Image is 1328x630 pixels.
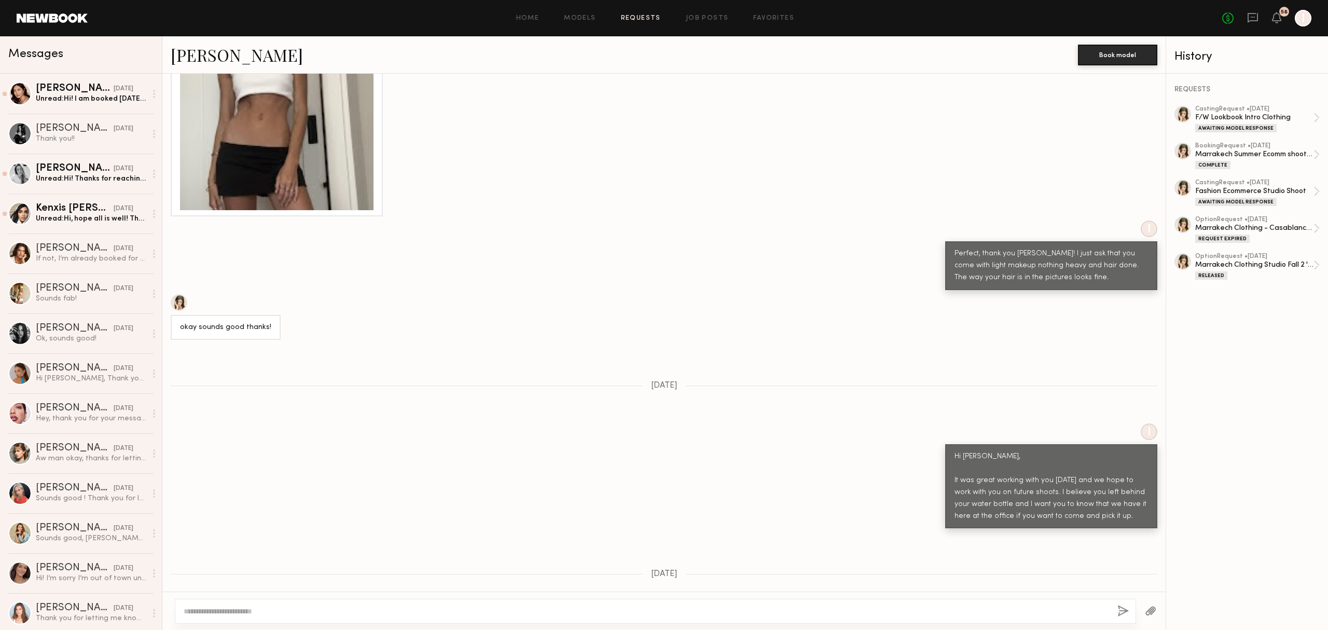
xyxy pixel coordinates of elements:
a: castingRequest •[DATE]F/W Lookbook Intro ClothingAwaiting Model Response [1195,106,1320,132]
div: [DATE] [114,524,133,533]
div: [PERSON_NAME] [36,283,114,294]
div: Marrakech Summer Ecomm shoot 2024 [1195,149,1313,159]
div: Unread: Hi! Thanks for reaching out just wanted to check in if you have decided on a model for th... [36,174,146,184]
div: Fashion Ecommerce Studio Shoot [1195,186,1313,196]
button: Book model [1078,45,1157,65]
div: okay sounds good thanks! [180,322,271,334]
div: Sounds good ! Thank you for letting me know. [36,494,146,503]
div: Complete [1195,161,1230,169]
a: castingRequest •[DATE]Fashion Ecommerce Studio ShootAwaiting Model Response [1195,180,1320,206]
a: Job Posts [686,15,729,22]
div: Released [1195,271,1227,280]
div: [PERSON_NAME] [36,563,114,573]
a: [PERSON_NAME] [171,44,303,66]
span: [DATE] [651,381,677,390]
div: REQUESTS [1174,86,1320,93]
div: [PERSON_NAME] [36,603,114,613]
div: [DATE] [114,604,133,613]
div: [DATE] [114,84,133,94]
div: booking Request • [DATE] [1195,143,1313,149]
div: Unread: Hi! I am booked [DATE]-[DATE], would love to do the holiday shoot but the 7th I am not av... [36,94,146,104]
div: Request Expired [1195,235,1250,243]
div: [PERSON_NAME] [36,443,114,454]
div: History [1174,51,1320,63]
a: Models [564,15,596,22]
div: [DATE] [114,164,133,174]
span: Messages [8,48,63,60]
div: Hi [PERSON_NAME], It was great working with you [DATE] and we hope to work with you on future sho... [955,451,1148,523]
div: [PERSON_NAME] [36,523,114,533]
a: bookingRequest •[DATE]Marrakech Summer Ecomm shoot 2024Complete [1195,143,1320,169]
div: F/W Lookbook Intro Clothing [1195,113,1313,122]
div: Thank you!! [36,134,146,144]
div: [PERSON_NAME] [36,363,114,374]
div: [DATE] [114,564,133,573]
div: Perfect, thank you [PERSON_NAME]! I just ask that you come with light makeup nothing heavy and ha... [955,248,1148,284]
span: [DATE] [651,570,677,579]
div: casting Request • [DATE] [1195,180,1313,186]
div: [PERSON_NAME] [36,403,114,414]
div: Hi! I’m sorry I’m out of town until [DATE]. [36,573,146,583]
div: [DATE] [114,404,133,414]
div: [PERSON_NAME] [36,323,114,334]
div: [PERSON_NAME] [36,243,114,254]
div: Thank you for letting me know and absolutely ! [36,613,146,623]
a: Requests [621,15,661,22]
div: [DATE] [114,444,133,454]
div: 58 [1281,9,1288,15]
div: Aw man okay, thanks for letting me know. Hope to connect with you another time then! [36,454,146,463]
div: [PERSON_NAME] [36,483,114,494]
div: Unread: Hi, hope all is well! Thank you for reaching out for the 19th. Unfortunately, I won’t be ... [36,214,146,224]
div: Marrakech Clothing - Casablanca Collection [1195,223,1313,233]
a: Favorites [753,15,794,22]
div: [DATE] [114,244,133,254]
div: Awaiting Model Response [1195,198,1277,206]
div: If not, I’m already booked for a job on [DATE] now, but I can do [DATE] or [DATE] [36,254,146,264]
div: [DATE] [114,484,133,494]
div: [DATE] [114,364,133,374]
div: casting Request • [DATE] [1195,106,1313,113]
div: Hi [PERSON_NAME], Thank you for letting me know. I completely understand, and I truly appreciate ... [36,374,146,384]
div: Marrakech Clothing Studio Fall 2 '22 [1195,260,1313,270]
a: optionRequest •[DATE]Marrakech Clothing Studio Fall 2 '22Released [1195,253,1320,280]
div: [DATE] [114,324,133,334]
div: Awaiting Model Response [1195,124,1277,132]
a: Book model [1078,50,1157,59]
a: I [1295,10,1311,26]
div: option Request • [DATE] [1195,253,1313,260]
div: Sounds good, [PERSON_NAME]! Have an amazing shoot! [36,533,146,543]
div: option Request • [DATE] [1195,216,1313,223]
a: optionRequest •[DATE]Marrakech Clothing - Casablanca CollectionRequest Expired [1195,216,1320,243]
div: Sounds fab! [36,294,146,304]
div: [DATE] [114,204,133,214]
div: [DATE] [114,284,133,294]
div: Hey, thank you for your message. Unfortunately I am not available for the date. If the client is ... [36,414,146,423]
div: Kenxis [PERSON_NAME] [36,203,114,214]
div: [DATE] [114,124,133,134]
div: [PERSON_NAME] [36,124,114,134]
div: [PERSON_NAME] [36,163,114,174]
div: Ok, sounds good! [36,334,146,344]
a: Home [516,15,539,22]
div: [PERSON_NAME] [36,84,114,94]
